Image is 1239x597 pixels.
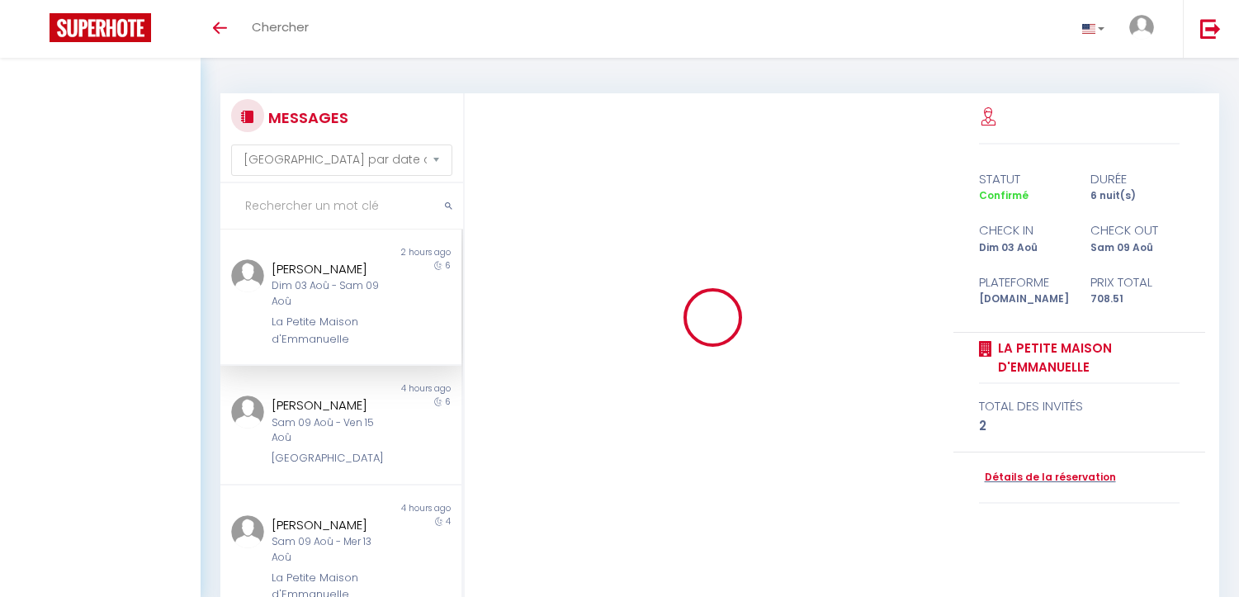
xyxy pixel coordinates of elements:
[341,502,461,515] div: 4 hours ago
[967,272,1079,292] div: Plateforme
[272,278,390,310] div: Dim 03 Aoû - Sam 09 Aoû
[1129,15,1154,40] img: ...
[1079,169,1190,189] div: durée
[231,396,264,429] img: ...
[445,396,451,408] span: 6
[341,382,461,396] div: 4 hours ago
[1079,291,1190,307] div: 708.51
[979,416,1180,436] div: 2
[272,515,390,535] div: [PERSON_NAME]
[1079,272,1190,292] div: Prix total
[979,396,1180,416] div: total des invités
[967,169,1079,189] div: statut
[220,183,463,230] input: Rechercher un mot clé
[1079,220,1190,240] div: check out
[992,339,1180,377] a: La Petite Maison d'Emmanuelle
[272,450,390,467] div: [GEOGRAPHIC_DATA]
[979,470,1116,486] a: Détails de la réservation
[967,291,1079,307] div: [DOMAIN_NAME]
[1200,18,1221,39] img: logout
[967,240,1079,256] div: Dim 03 Aoû
[1079,188,1190,204] div: 6 nuit(s)
[272,259,390,279] div: [PERSON_NAME]
[272,396,390,415] div: [PERSON_NAME]
[50,13,151,42] img: Super Booking
[446,515,451,528] span: 4
[272,534,390,566] div: Sam 09 Aoû - Mer 13 Aoû
[231,515,264,548] img: ...
[264,99,348,136] h3: MESSAGES
[252,18,309,36] span: Chercher
[341,246,461,259] div: 2 hours ago
[231,259,264,292] img: ...
[1079,240,1190,256] div: Sam 09 Aoû
[445,259,451,272] span: 6
[979,188,1029,202] span: Confirmé
[272,415,390,447] div: Sam 09 Aoû - Ven 15 Aoû
[272,314,390,348] div: La Petite Maison d'Emmanuelle
[967,220,1079,240] div: check in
